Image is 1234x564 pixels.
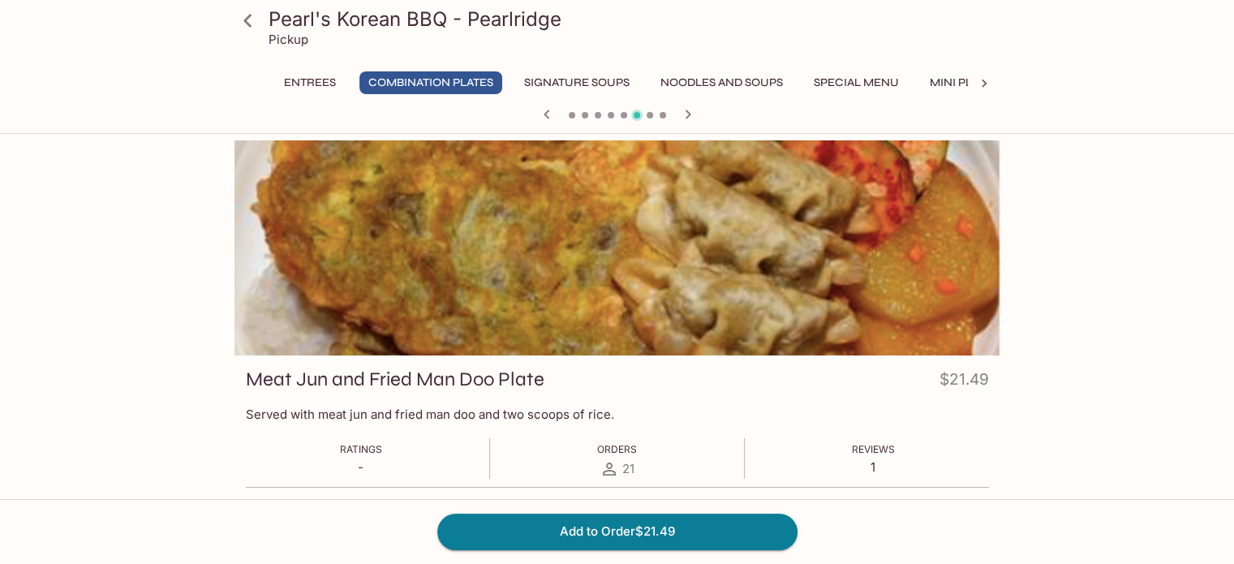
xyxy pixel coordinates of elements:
[597,443,637,455] span: Orders
[246,367,544,392] h3: Meat Jun and Fried Man Doo Plate
[340,459,382,475] p: -
[234,140,1000,355] div: Meat Jun and Fried Man Doo Plate
[852,443,895,455] span: Reviews
[651,71,792,94] button: Noodles and Soups
[273,71,346,94] button: Entrees
[437,514,798,549] button: Add to Order$21.49
[359,71,502,94] button: Combination Plates
[269,32,308,47] p: Pickup
[622,461,634,476] span: 21
[340,443,382,455] span: Ratings
[269,6,994,32] h3: Pearl's Korean BBQ - Pearlridge
[805,71,908,94] button: Special Menu
[852,459,895,475] p: 1
[515,71,638,94] button: Signature Soups
[939,367,989,398] h4: $21.49
[921,71,1008,94] button: Mini Plates
[246,407,989,422] p: Served with meat jun and fried man doo and two scoops of rice.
